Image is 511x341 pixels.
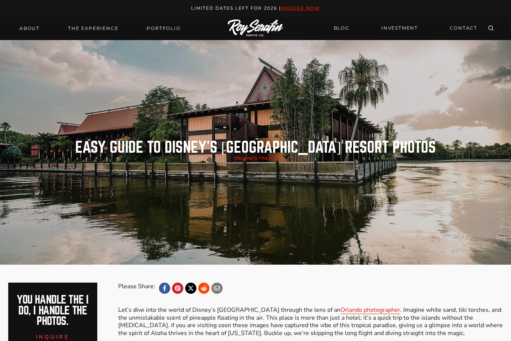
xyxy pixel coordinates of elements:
a: Email [211,283,223,294]
a: THE EXPERIENCE [64,23,123,34]
p: Let’s dive into the world of Disney’s [GEOGRAPHIC_DATA] through the lens of an . Imagine white sa... [118,306,503,337]
a: X [185,283,196,294]
a: inquire now [281,5,320,11]
a: BLOG [329,22,354,35]
p: Limited Dates LEft for 2026 | [8,4,503,12]
a: Orlando photographer [340,306,400,314]
a: Pinterest [172,283,183,294]
a: INVESTMENT [377,22,422,35]
a: About [15,23,44,34]
h1: Easy Guide to Disney’s [GEOGRAPHIC_DATA] Resort Photos [75,140,436,155]
a: Travel [259,156,276,161]
div: Please Share: [118,283,155,294]
span: / [235,156,276,161]
nav: Secondary Navigation [329,22,482,35]
button: View Search Form [486,23,496,34]
a: Portfolio [142,23,185,34]
a: Orlando [235,156,258,161]
a: CONTACT [445,22,482,35]
h2: You handle the i do, I handle the photos. [16,295,89,327]
a: Reddit [198,283,209,294]
a: Facebook [159,283,170,294]
nav: Primary Navigation [15,23,185,34]
img: Logo of Roy Serafin Photo Co., featuring stylized text in white on a light background, representi... [228,19,283,37]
